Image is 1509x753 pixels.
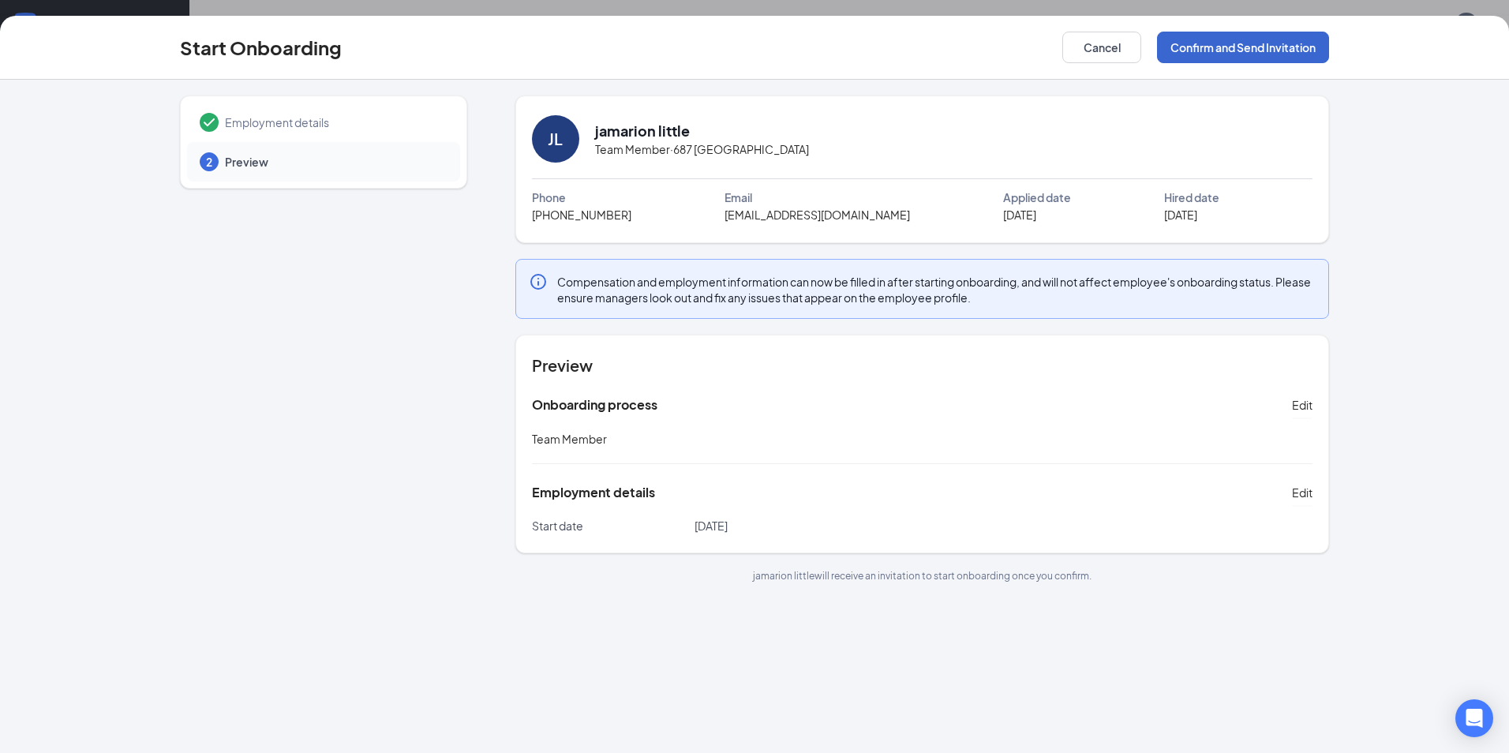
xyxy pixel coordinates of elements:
[1292,397,1312,413] span: Edit
[595,140,809,158] span: Team Member · 687 [GEOGRAPHIC_DATA]
[1292,485,1312,500] span: Edit
[1292,392,1312,418] button: Edit
[532,518,695,534] p: Start date
[532,354,1312,376] h4: Preview
[1003,189,1071,206] span: Applied date
[200,113,219,132] svg: Checkmark
[1062,32,1141,63] button: Cancel
[225,114,444,130] span: Employment details
[1164,189,1219,206] span: Hired date
[532,432,607,446] span: Team Member
[725,189,752,206] span: Email
[1164,206,1197,223] span: [DATE]
[532,484,655,501] h5: Employment details
[1157,32,1329,63] button: Confirm and Send Invitation
[1003,206,1036,223] span: [DATE]
[532,189,566,206] span: Phone
[1292,480,1312,505] button: Edit
[595,121,690,140] h2: jamarion little
[695,518,923,534] p: [DATE]
[515,569,1329,583] p: jamarion little will receive an invitation to start onboarding once you confirm.
[532,396,657,414] h5: Onboarding process
[225,154,444,170] span: Preview
[1455,699,1493,737] div: Open Intercom Messenger
[206,154,212,170] span: 2
[180,34,342,61] h3: Start Onboarding
[548,128,563,150] div: JL
[725,206,910,223] span: [EMAIL_ADDRESS][DOMAIN_NAME]
[532,206,631,223] span: [PHONE_NUMBER]
[529,272,548,291] svg: Info
[557,274,1316,305] span: Compensation and employment information can now be filled in after starting onboarding, and will ...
